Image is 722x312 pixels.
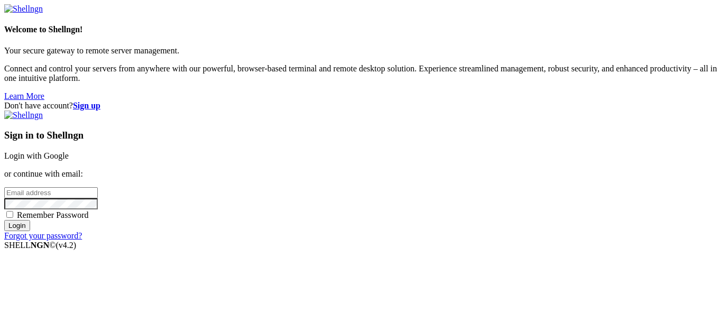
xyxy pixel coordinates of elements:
img: Shellngn [4,111,43,120]
b: NGN [31,241,50,250]
span: SHELL © [4,241,76,250]
h3: Sign in to Shellngn [4,130,718,141]
input: Remember Password [6,211,13,218]
div: Don't have account? [4,101,718,111]
input: Email address [4,187,98,198]
a: Forgot your password? [4,231,82,240]
h4: Welcome to Shellngn! [4,25,718,34]
img: Shellngn [4,4,43,14]
span: 4.2.0 [56,241,77,250]
a: Login with Google [4,151,69,160]
p: Connect and control your servers from anywhere with our powerful, browser-based terminal and remo... [4,64,718,83]
p: Your secure gateway to remote server management. [4,46,718,56]
p: or continue with email: [4,169,718,179]
span: Remember Password [17,210,89,219]
input: Login [4,220,30,231]
a: Learn More [4,91,44,100]
a: Sign up [73,101,100,110]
